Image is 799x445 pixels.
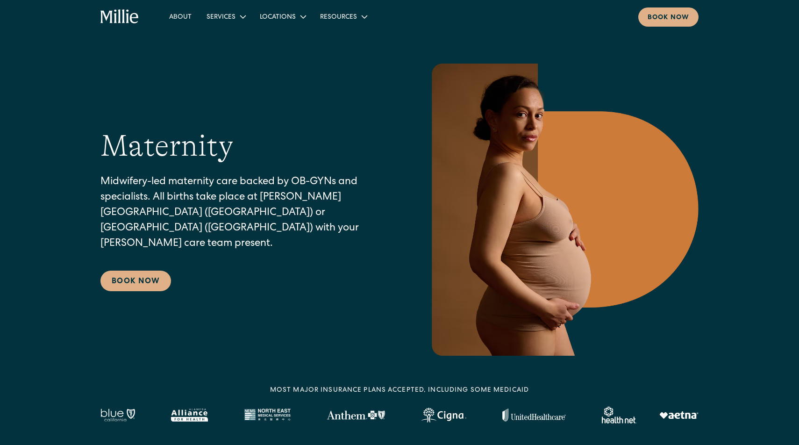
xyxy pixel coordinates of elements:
[659,411,699,419] img: Aetna logo
[100,271,171,291] a: Book Now
[100,409,135,422] img: Blue California logo
[207,13,235,22] div: Services
[327,410,385,420] img: Anthem Logo
[648,13,689,23] div: Book now
[100,9,139,24] a: home
[320,13,357,22] div: Resources
[270,386,529,395] div: MOST MAJOR INSURANCE PLANS ACCEPTED, INCLUDING some MEDICAID
[313,9,374,24] div: Resources
[421,408,466,423] img: Cigna logo
[602,407,637,423] img: Healthnet logo
[100,128,233,164] h1: Maternity
[199,9,252,24] div: Services
[426,64,699,356] img: Pregnant woman in neutral underwear holding her belly, standing in profile against a warm-toned g...
[100,175,388,252] p: Midwifery-led maternity care backed by OB-GYNs and specialists. All births take place at [PERSON_...
[162,9,199,24] a: About
[260,13,296,22] div: Locations
[252,9,313,24] div: Locations
[171,409,208,422] img: Alameda Alliance logo
[638,7,699,27] a: Book now
[502,409,566,422] img: United Healthcare logo
[244,409,291,422] img: North East Medical Services logo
